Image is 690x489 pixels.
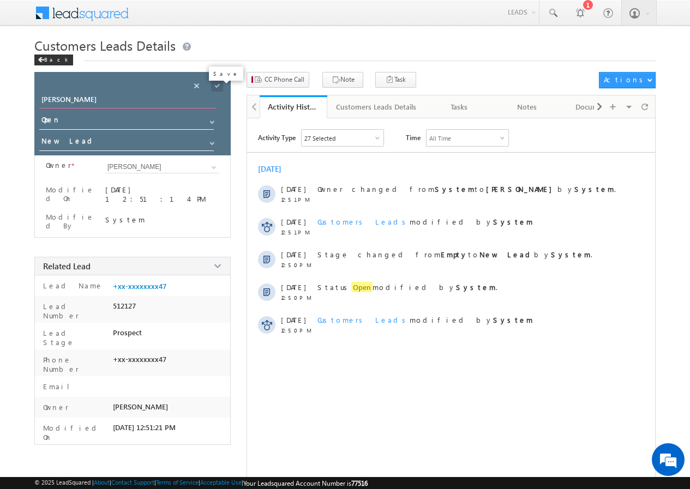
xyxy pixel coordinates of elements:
span: Customers Leads Details [34,37,176,54]
strong: System [574,184,614,194]
strong: [PERSON_NAME] [486,184,557,194]
span: [DATE] [281,250,305,259]
div: Notes [502,100,551,113]
div: 27 Selected [304,135,335,142]
label: Phone Number [40,355,109,373]
span: modified by [317,217,533,226]
span: modified by [317,315,533,324]
span: Prospect [113,328,142,337]
input: Status [39,113,214,130]
label: Lead Number [40,301,109,320]
div: Tasks [435,100,484,113]
button: Task [375,72,416,88]
textarea: Type your message and hit 'Enter' [14,101,199,327]
div: Back [34,55,73,65]
img: d_60004797649_company_0_60004797649 [19,57,46,71]
div: [DATE] [258,164,293,174]
div: Actions [604,75,647,84]
div: [DATE] 12:51:14 PM [105,185,219,203]
span: [DATE] 12:51:21 PM [113,423,176,432]
div: All Time [429,135,451,142]
a: Contact Support [111,479,154,486]
a: Acceptable Use [200,479,242,486]
div: Documents [570,100,619,113]
span: Owner changed from to by . [317,184,616,194]
strong: System [493,217,533,226]
span: Status modified by . [317,282,497,292]
span: 512127 [113,301,136,310]
span: 12:50 PM [281,294,314,301]
span: © 2025 LeadSquared | | | | | [34,479,368,487]
span: CC Phone Call [265,75,304,84]
a: Customers Leads Details [327,95,426,118]
span: [DATE] [281,217,305,226]
span: [DATE] [281,315,305,324]
strong: System [435,184,475,194]
label: Owner [40,402,69,412]
a: Activity History [260,95,327,118]
strong: System [551,250,591,259]
strong: System [456,282,496,292]
p: Save [213,70,239,77]
span: +xx-xxxxxxxx47 [113,355,166,364]
span: 77516 [351,479,368,487]
div: Minimize live chat window [179,5,205,32]
strong: Empty [441,250,468,259]
span: Related Lead [43,261,91,271]
div: System [105,215,219,224]
label: Email [40,382,78,391]
a: About [94,479,110,486]
strong: New Lead [479,250,534,259]
div: Owner Changed,Status Changed,Stage Changed,Source Changed,Notes & 22 more.. [302,130,383,146]
button: CC Phone Call [247,72,309,88]
button: Note [322,72,363,88]
li: Activity History [260,95,327,117]
span: Stage changed from to by . [317,250,592,259]
a: Documents [561,95,629,118]
a: Show All Items [204,114,218,125]
div: Chat with us now [57,57,183,71]
span: 12:51 PM [281,196,314,203]
span: 12:50 PM [281,262,314,268]
label: Lead Stage [40,328,109,347]
a: +xx-xxxxxxxx47 [113,282,166,291]
span: Open [351,282,373,292]
a: Terms of Service [156,479,199,486]
a: Show All Items [206,162,219,173]
label: Owner [46,161,71,170]
button: Actions [599,72,655,88]
span: Time [406,129,421,146]
span: Customers Leads [317,315,410,324]
span: [DATE] [281,184,305,194]
span: Activity Type [258,129,296,146]
div: Customers Leads Details [336,100,416,113]
label: Modified On [46,185,95,203]
span: Customers Leads [317,217,410,226]
label: Modified On [40,423,109,442]
a: Tasks [426,95,494,118]
span: 12:51 PM [281,229,314,236]
a: Show All Items [204,135,218,146]
span: 12:50 PM [281,327,314,334]
a: Notes [494,95,561,118]
span: Your Leadsquared Account Number is [243,479,368,487]
em: Start Chat [148,336,198,351]
input: Opportunity Name Opportunity Name [39,93,217,108]
span: [PERSON_NAME] [113,402,168,411]
span: [DATE] [281,282,305,292]
input: Type to Search [105,161,219,173]
strong: System [493,315,533,324]
label: Lead Name [40,281,103,290]
div: Activity History [268,101,319,112]
input: Stage [39,134,214,151]
label: Modified By [46,213,95,230]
